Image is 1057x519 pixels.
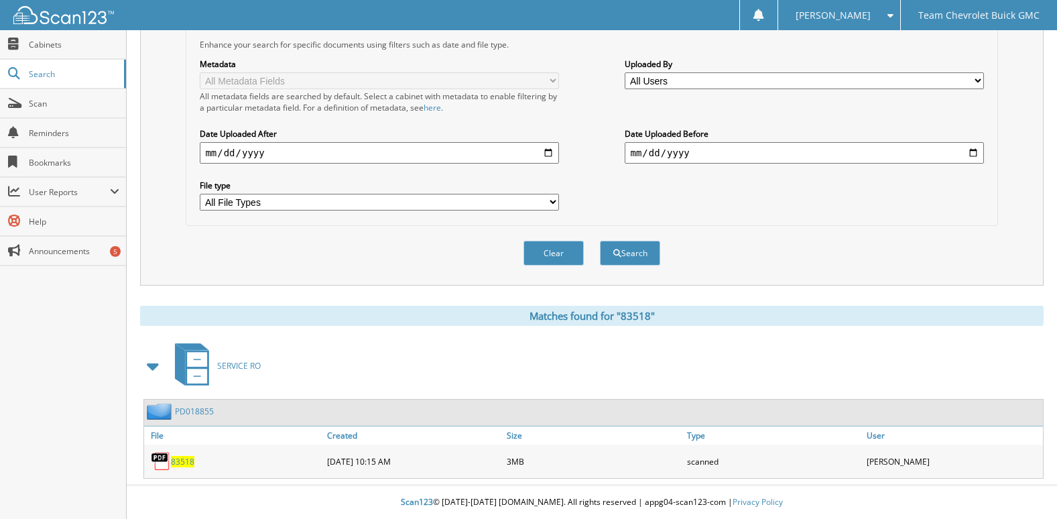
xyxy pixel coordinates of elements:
[684,448,863,475] div: scanned
[13,6,114,24] img: scan123-logo-white.svg
[684,426,863,445] a: Type
[625,128,983,139] label: Date Uploaded Before
[110,246,121,257] div: 5
[127,486,1057,519] div: © [DATE]-[DATE] [DOMAIN_NAME]. All rights reserved | appg04-scan123-com |
[424,102,441,113] a: here
[171,456,194,467] a: 83518
[29,127,119,139] span: Reminders
[193,39,990,50] div: Enhance your search for specific documents using filters such as date and file type.
[29,186,110,198] span: User Reports
[733,496,783,508] a: Privacy Policy
[523,241,584,266] button: Clear
[401,496,433,508] span: Scan123
[918,11,1040,19] span: Team Chevrolet Buick GMC
[140,306,1044,326] div: Matches found for "83518"
[29,245,119,257] span: Announcements
[200,91,558,113] div: All metadata fields are searched by default. Select a cabinet with metadata to enable filtering b...
[200,142,558,164] input: start
[29,39,119,50] span: Cabinets
[200,128,558,139] label: Date Uploaded After
[796,11,871,19] span: [PERSON_NAME]
[600,241,660,266] button: Search
[144,426,324,445] a: File
[863,448,1043,475] div: [PERSON_NAME]
[29,98,119,109] span: Scan
[151,451,171,471] img: PDF.png
[200,58,558,70] label: Metadata
[29,157,119,168] span: Bookmarks
[200,180,558,191] label: File type
[324,426,503,445] a: Created
[503,426,683,445] a: Size
[503,448,683,475] div: 3MB
[29,216,119,227] span: Help
[217,360,261,371] span: SERVICE RO
[167,339,261,392] a: SERVICE RO
[863,426,1043,445] a: User
[625,142,983,164] input: end
[29,68,117,80] span: Search
[175,406,214,417] a: PD018855
[147,403,175,420] img: folder2.png
[324,448,503,475] div: [DATE] 10:15 AM
[625,58,983,70] label: Uploaded By
[990,455,1057,519] iframe: Chat Widget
